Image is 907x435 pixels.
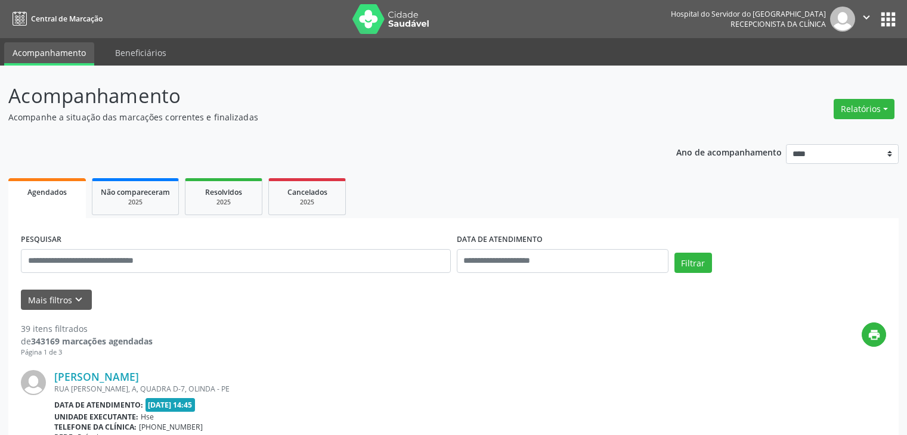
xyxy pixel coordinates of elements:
[54,370,139,383] a: [PERSON_NAME]
[457,231,543,249] label: DATA DE ATENDIMENTO
[676,144,782,159] p: Ano de acompanhamento
[674,253,712,273] button: Filtrar
[194,198,253,207] div: 2025
[8,81,632,111] p: Acompanhamento
[277,198,337,207] div: 2025
[671,9,826,19] div: Hospital do Servidor do [GEOGRAPHIC_DATA]
[8,9,103,29] a: Central de Marcação
[72,293,85,306] i: keyboard_arrow_down
[54,384,707,394] div: RUA [PERSON_NAME], A, QUADRA D-7, OLINDA - PE
[21,370,46,395] img: img
[139,422,203,432] span: [PHONE_NUMBER]
[31,14,103,24] span: Central de Marcação
[31,335,153,347] strong: 343169 marcações agendadas
[54,412,138,422] b: Unidade executante:
[27,187,67,197] span: Agendados
[862,322,886,347] button: print
[21,322,153,335] div: 39 itens filtrados
[101,198,170,207] div: 2025
[54,400,143,410] b: Data de atendimento:
[21,231,61,249] label: PESQUISAR
[834,99,894,119] button: Relatórios
[830,7,855,32] img: img
[205,187,242,197] span: Resolvidos
[878,9,899,30] button: apps
[730,19,826,29] span: Recepcionista da clínica
[107,42,175,63] a: Beneficiários
[287,187,327,197] span: Cancelados
[855,7,878,32] button: 
[21,347,153,358] div: Página 1 de 3
[101,187,170,197] span: Não compareceram
[141,412,154,422] span: Hse
[4,42,94,66] a: Acompanhamento
[868,328,881,341] i: print
[860,11,873,24] i: 
[21,335,153,347] div: de
[21,290,92,310] button: Mais filtroskeyboard_arrow_down
[146,398,196,412] span: [DATE] 14:45
[54,422,137,432] b: Telefone da clínica:
[8,111,632,123] p: Acompanhe a situação das marcações correntes e finalizadas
